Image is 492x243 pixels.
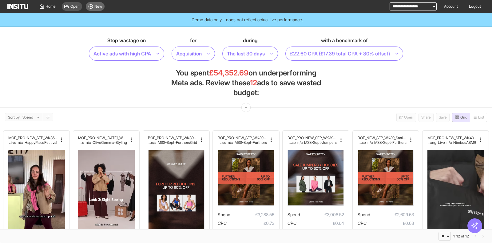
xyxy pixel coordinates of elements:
div: BOF_PRO-NEW_SEP_WK39_Static_n/a_MSS_MultiCat_MultiFran_Graphic_MultiUse_n/a_MSS-Sept-FurthersGrid [148,136,197,145]
h2: BOF_PRO-NEW_SEP_WK39_Static_n/a_MSS_MultiCat_M [288,136,337,140]
span: Stop wastage on [107,37,146,44]
h2: iCat_Explorer_GangGang_Live_n/a_OliveGemma-Styling [78,140,127,145]
span: £54,352.69 [209,68,248,77]
h2: BOF_PRO-NEW_SEP_WK39_Static_n/a_MSS_MultiCat_Mult [148,136,197,140]
span: Open [404,115,413,120]
span: Spend [358,212,370,217]
span: Coming soon! [396,113,416,122]
span: Home [46,4,56,9]
div: MOF_PRO-NEW_SEP_WK36_Video_30sUnder_FullPrice_MultiCat_MultiFran_Secondary_Live_n/a_HappyPlaceFes... [8,136,58,145]
img: Logo [7,4,28,9]
span: during [243,37,258,44]
span: Spend [218,212,230,217]
button: Open [396,113,416,122]
span: 1.07% [390,228,414,236]
h2: Cat_MultiFran_Secondary_Live_n/a_HappyPlaceFestival [8,140,58,145]
span: Spend [288,212,300,217]
h2: BOF_PRO-NEW_SEP_WK39_Static_n/a_MSS_MultiCat_Mu [218,136,267,140]
h2: MOF_PRO-NEW_SEP_WK40_Video_30sUnder_WeatherWhateve [427,136,477,140]
span: CPC [218,221,227,226]
span: 12 [250,78,257,87]
span: Sort by: [8,115,21,120]
button: Save [436,113,450,122]
span: £3,288.56 [230,211,274,218]
div: MOF_PRO-NEW_JUL_WK31_Video_20sUnder_FullPrice_MultiCat_Explorer_GangGang_Live_n/a_OliveGemma-Styling [78,136,127,145]
span: CPC [288,221,296,226]
div: BOF_NEW_SEP_WK39_Static_n/a_MSS_MultiCat_MultiFran_Graphic_MultiUse_n/a_MSS-Sept-Furthers [358,136,407,145]
span: Grid [460,115,467,120]
span: for [190,37,196,44]
span: Coming soon! [470,113,487,122]
div: MOF_PRO-NEW_SEP_WK40_Video_30sUnder_WeatherWhatever_MultiCat_MultiFran_GangGang_Live_n/a_NimbusASMR [427,136,477,145]
h2: BOF_NEW_SEP_WK39_Static_n/a_MSS_MultiCat_Mult [358,136,407,140]
span: Demo data only - does not reflect actual live performance. [192,17,303,23]
h2: ultiFran_Graphic_MultiUse_n/a_MSS-Sept-Jumpers [288,140,337,145]
h1: You spent on underperforming Meta ads. Review these ads to save wasted budget: [169,68,323,98]
span: Coming soon! [436,113,450,122]
span: with a benchmark of [321,37,368,44]
span: 0.62% [250,228,274,236]
span: Open [70,4,80,9]
button: Share [419,113,434,122]
div: BOF_PRO-NEW_SEP_WK39_Static_n/a_MSS_MultiCat_MultiFran_Graphic_MultiUse_n/a_MSS-Sept-Jumpers [288,136,337,145]
div: BOF_PRO-NEW_SEP_WK39_Static_n/a_MSS_MultiCat_MultiFran_Graphic_MultiUse_n/a_MSS-Sept-Furthers [218,136,267,145]
h2: r_MultiCat_MultiFran_GangGang_Live_n/a_NimbusASMR [427,140,477,145]
h2: ltiFran_Graphic_MultiUse_n/a_MSS-Sept-Furthers [218,140,267,145]
span: 1.24% [319,228,344,236]
h2: iFran_Graphic_MultiUse_n/a_MSS-Sept-Furthers [358,140,407,145]
span: Coming soon! [419,113,434,122]
span: New [94,4,102,9]
h2: iFran_Graphic_MultiUse_n/a_MSS-Sept-FurthersGrid [148,140,197,145]
div: 1-12 of 12 [453,234,469,239]
h2: MOF_PRO-NEW_SEP_WK36_Video_30sUnder_FullPrice_Multi [8,136,58,140]
button: Grid [452,113,470,122]
span: £3,008.52 [300,211,344,218]
span: £0.73 [227,220,274,227]
span: £2,609.63 [370,211,414,218]
h2: MOF_PRO-NEW_[DATE]_WK31_Video_20sUnder_FullPrice_Mult [78,136,127,140]
span: £0.63 [367,220,414,227]
span: £0.64 [296,220,344,227]
span: CPC [358,221,367,226]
